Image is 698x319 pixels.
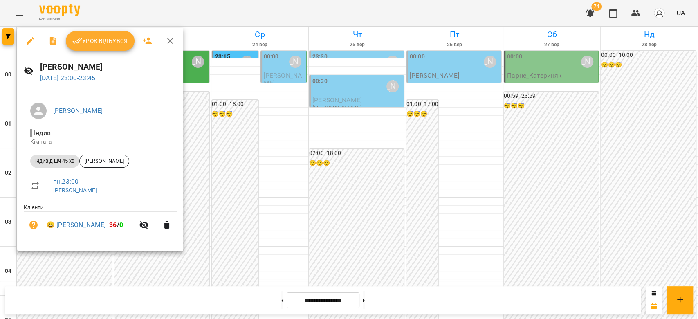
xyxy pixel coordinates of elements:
button: Урок відбувся [66,31,135,51]
a: [DATE] 23:00-23:45 [40,74,96,82]
h6: [PERSON_NAME] [40,61,177,73]
ul: Клієнти [24,203,177,241]
span: Урок відбувся [72,36,128,46]
div: [PERSON_NAME] [79,155,129,168]
b: / [109,221,123,229]
a: [PERSON_NAME] [53,187,97,193]
span: 36 [109,221,117,229]
p: Кімната [30,138,170,146]
a: 😀 [PERSON_NAME] [47,220,106,230]
span: індивід шч 45 хв [30,157,79,165]
a: пн , 23:00 [53,177,79,185]
button: Візит ще не сплачено. Додати оплату? [24,215,43,235]
span: [PERSON_NAME] [80,157,129,165]
span: - Індив [30,129,52,137]
span: 0 [119,221,123,229]
a: [PERSON_NAME] [53,107,103,115]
